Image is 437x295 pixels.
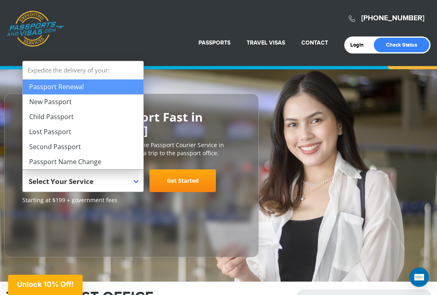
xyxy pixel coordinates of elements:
a: [PHONE_NUMBER] [361,14,424,23]
strong: Expedite the delivery of your: [23,61,143,79]
a: Contact [301,39,328,46]
li: Expedite the delivery of your: [23,61,143,169]
div: Unlock 10% Off! [8,275,83,295]
li: Lost Passport [23,124,143,139]
li: Second Passport [23,139,143,154]
iframe: Customer reviews powered by Trustpilot [22,208,83,249]
a: Passports & [DOMAIN_NAME] [6,11,64,47]
a: Travel Visas [247,39,285,46]
div: Open Intercom Messenger [409,267,429,287]
a: Check Status [374,38,429,52]
span: Select Your Service [22,169,144,192]
li: Child Passport [23,109,143,124]
li: New Passport [23,94,143,109]
span: Starting at $199 + government fees [22,196,241,204]
span: Select Your Service [29,177,94,186]
span: Unlock 10% Off! [17,280,74,289]
a: Get Started [149,169,216,192]
a: Passports [198,39,230,46]
li: Passport Name Change [23,154,143,169]
li: Passport Renewal [23,79,143,94]
span: Select Your Service [29,173,135,195]
a: Login [350,42,369,48]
